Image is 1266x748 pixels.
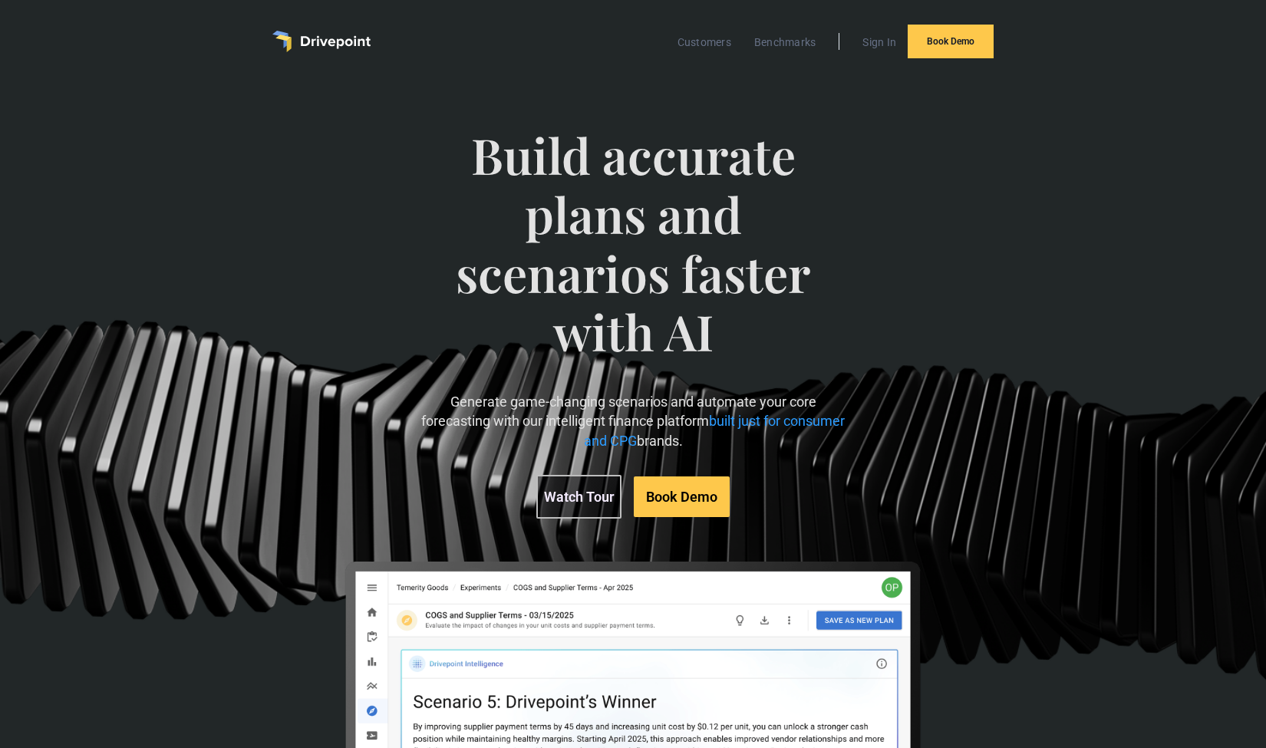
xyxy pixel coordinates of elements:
a: home [272,31,371,52]
p: Generate game-changing scenarios and automate your core forecasting with our intelligent finance ... [416,392,849,450]
a: Watch Tour [536,475,621,519]
a: Book Demo [634,476,730,517]
a: Customers [670,32,739,52]
span: built just for consumer and CPG [584,413,846,448]
a: Benchmarks [747,32,824,52]
a: Sign In [855,32,904,52]
a: Book Demo [908,25,994,58]
span: Build accurate plans and scenarios faster with AI [416,126,849,392]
